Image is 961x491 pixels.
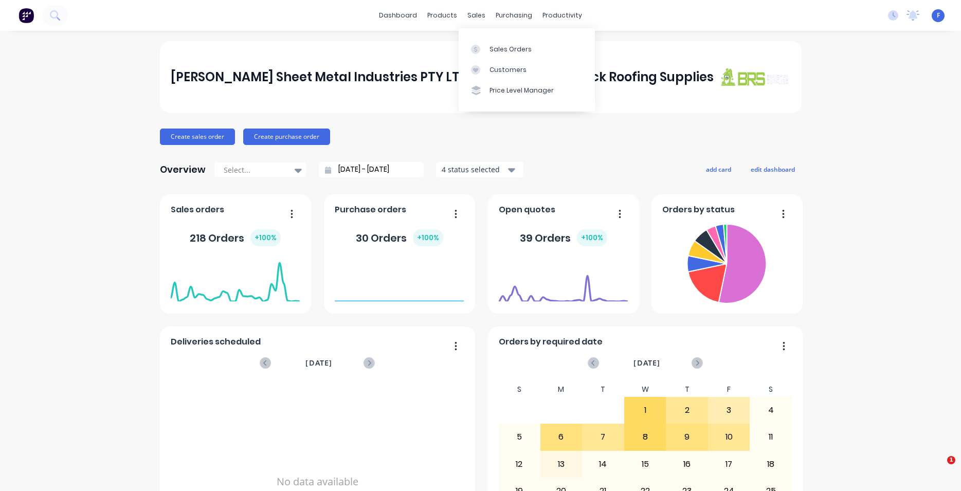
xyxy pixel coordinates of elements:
[926,456,951,481] iframe: Intercom live chat
[750,451,791,477] div: 18
[709,424,750,450] div: 10
[666,424,708,450] div: 9
[489,86,554,95] div: Price Level Manager
[250,229,281,246] div: + 100 %
[744,162,802,176] button: edit dashboard
[190,229,281,246] div: 218 Orders
[750,382,792,397] div: S
[708,382,750,397] div: F
[499,451,540,477] div: 12
[422,8,462,23] div: products
[537,8,587,23] div: productivity
[750,424,791,450] div: 11
[582,382,624,397] div: T
[374,8,422,23] a: dashboard
[499,424,540,450] div: 5
[625,397,666,423] div: 1
[335,204,406,216] span: Purchase orders
[19,8,34,23] img: Factory
[666,451,708,477] div: 16
[718,67,790,86] img: J A Sheet Metal Industries PTY LTD trading as Brunswick Roofing Supplies
[947,456,955,464] span: 1
[459,60,595,80] a: Customers
[666,382,708,397] div: T
[750,397,791,423] div: 4
[937,11,940,20] span: F
[662,204,735,216] span: Orders by status
[356,229,443,246] div: 30 Orders
[709,397,750,423] div: 3
[459,39,595,59] a: Sales Orders
[489,65,527,75] div: Customers
[243,129,330,145] button: Create purchase order
[462,8,491,23] div: sales
[583,424,624,450] div: 7
[709,451,750,477] div: 17
[442,164,506,175] div: 4 status selected
[625,424,666,450] div: 8
[499,204,555,216] span: Open quotes
[413,229,443,246] div: + 100 %
[498,382,540,397] div: S
[171,67,714,87] div: [PERSON_NAME] Sheet Metal Industries PTY LTD trading as Brunswick Roofing Supplies
[491,8,537,23] div: purchasing
[160,159,206,180] div: Overview
[624,382,666,397] div: W
[436,162,523,177] button: 4 status selected
[699,162,738,176] button: add card
[633,357,660,369] span: [DATE]
[666,397,708,423] div: 2
[625,451,666,477] div: 15
[520,229,607,246] div: 39 Orders
[160,129,235,145] button: Create sales order
[540,382,583,397] div: M
[305,357,332,369] span: [DATE]
[577,229,607,246] div: + 100 %
[541,451,582,477] div: 13
[171,204,224,216] span: Sales orders
[541,424,582,450] div: 6
[489,45,532,54] div: Sales Orders
[583,451,624,477] div: 14
[459,80,595,101] a: Price Level Manager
